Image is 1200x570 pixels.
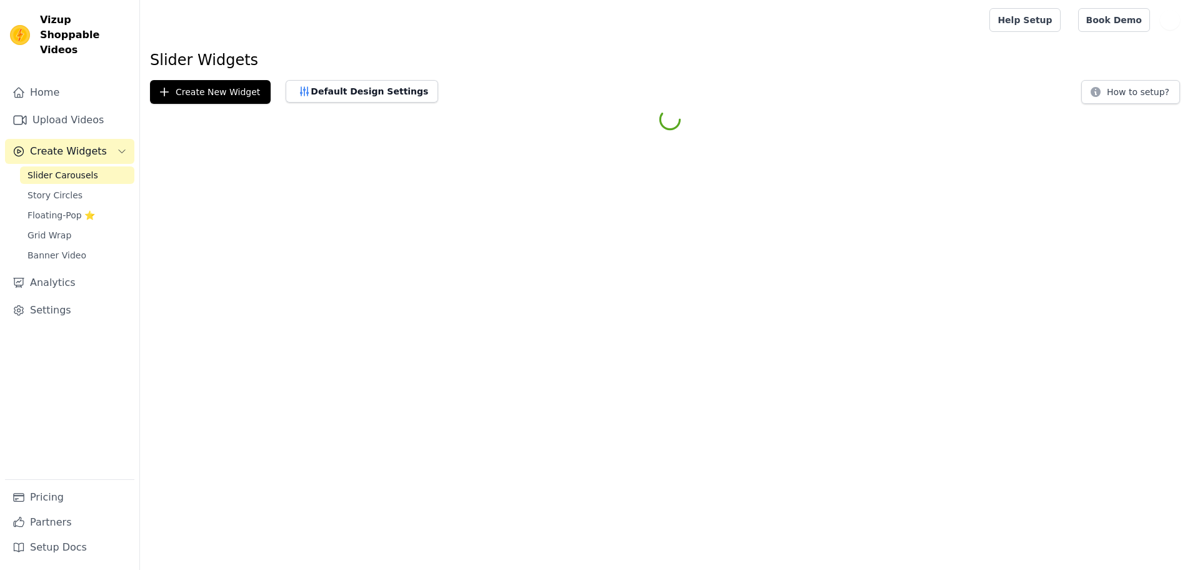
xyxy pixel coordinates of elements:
[1081,89,1180,101] a: How to setup?
[27,169,98,181] span: Slider Carousels
[27,229,71,242] span: Grid Wrap
[30,144,107,159] span: Create Widgets
[5,485,134,510] a: Pricing
[27,209,95,221] span: Floating-Pop ⭐
[20,186,134,204] a: Story Circles
[20,247,134,264] a: Banner Video
[5,80,134,105] a: Home
[27,249,86,262] span: Banner Video
[20,226,134,244] a: Grid Wrap
[10,25,30,45] img: Vizup
[20,166,134,184] a: Slider Carousels
[5,139,134,164] button: Create Widgets
[1081,80,1180,104] button: How to setup?
[40,13,129,58] span: Vizup Shoppable Videos
[5,298,134,323] a: Settings
[5,270,134,295] a: Analytics
[5,510,134,535] a: Partners
[1078,8,1150,32] a: Book Demo
[27,189,82,201] span: Story Circles
[5,108,134,133] a: Upload Videos
[20,206,134,224] a: Floating-Pop ⭐
[150,80,271,104] button: Create New Widget
[989,8,1060,32] a: Help Setup
[5,535,134,560] a: Setup Docs
[286,80,438,103] button: Default Design Settings
[150,50,1190,70] h1: Slider Widgets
